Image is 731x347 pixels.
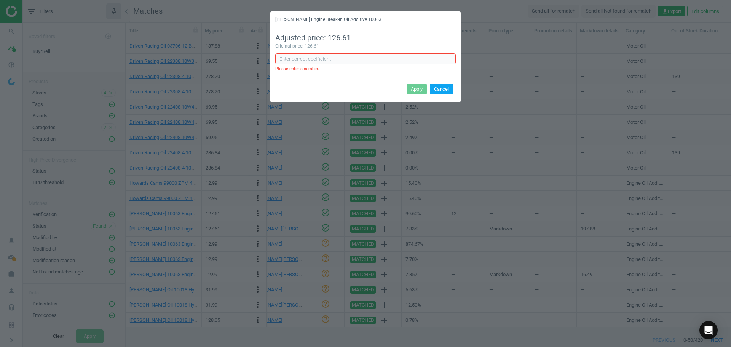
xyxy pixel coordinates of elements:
button: Apply [407,84,427,94]
div: Open Intercom Messenger [699,321,718,339]
div: Please enter a number. [275,66,456,72]
div: Adjusted price: 126.61 [275,33,456,43]
div: Original price: 126.61 [275,43,456,50]
button: Cancel [430,84,453,94]
h5: [PERSON_NAME] Engine Break-In Oil Additive 10063 [275,16,381,23]
input: Enter correct coefficient [275,53,456,65]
